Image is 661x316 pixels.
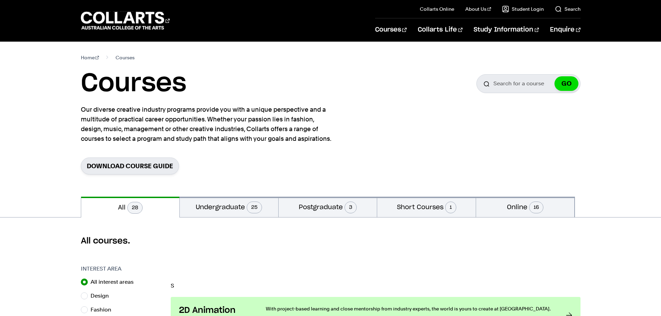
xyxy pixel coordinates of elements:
a: Courses [375,18,407,41]
a: Home [81,53,99,62]
button: Postgraduate3 [279,197,377,217]
span: 1 [445,202,456,213]
a: Enquire [550,18,580,41]
a: Student Login [502,6,544,12]
div: Go to homepage [81,11,170,31]
span: 25 [247,202,262,213]
a: Search [555,6,581,12]
span: 28 [127,202,143,214]
button: All28 [81,197,180,217]
h2: All courses. [81,236,581,247]
a: About Us [465,6,491,12]
input: Search for a course [476,74,581,93]
a: Study Information [474,18,539,41]
a: Collarts Life [418,18,463,41]
button: GO [554,76,578,91]
button: Online16 [476,197,575,217]
p: With project-based learning and close mentorship from industry experts, the world is yours to cre... [266,305,552,312]
label: Design [91,291,115,301]
h3: 2D Animation [179,305,252,316]
p: Our diverse creative industry programs provide you with a unique perspective and a multitude of p... [81,105,334,144]
label: Fashion [91,305,117,315]
button: Short Courses1 [377,197,476,217]
a: Collarts Online [420,6,454,12]
span: 3 [345,202,357,213]
button: Undergraduate25 [180,197,278,217]
h1: Courses [81,68,186,99]
span: Courses [116,53,135,62]
label: All interest areas [91,277,139,287]
span: 16 [529,202,543,213]
a: Download Course Guide [81,157,179,174]
p: S [171,283,581,289]
h3: Interest Area [81,265,164,273]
